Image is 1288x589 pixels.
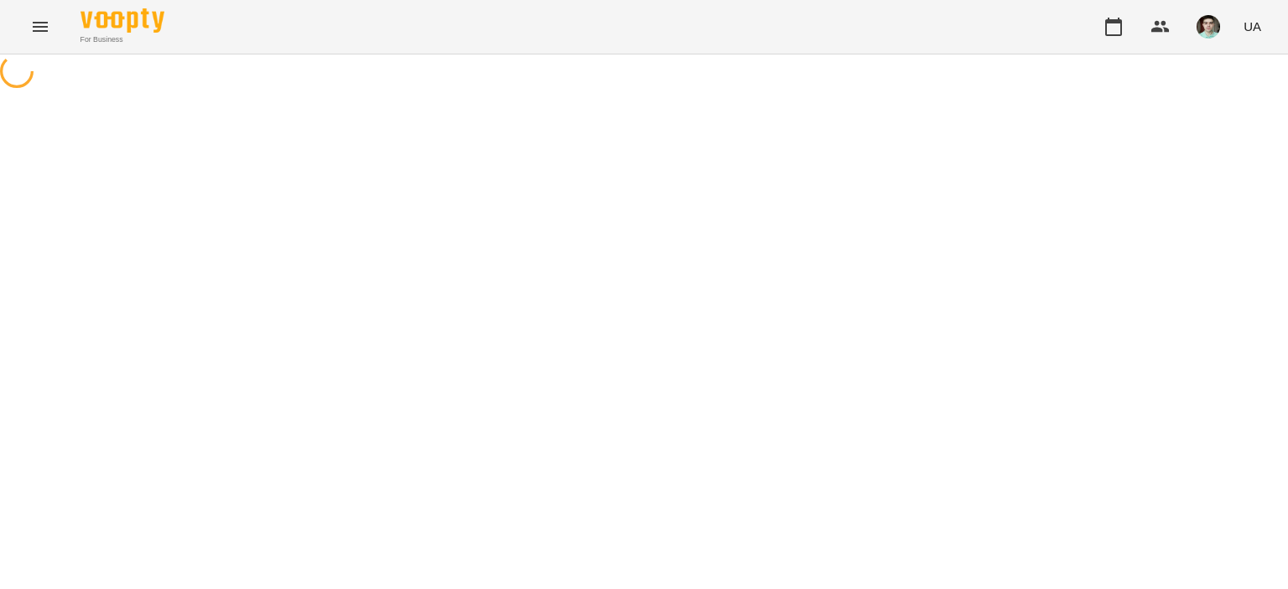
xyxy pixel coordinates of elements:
[80,34,164,45] span: For Business
[1197,15,1220,39] img: 8482cb4e613eaef2b7d25a10e2b5d949.jpg
[80,8,164,33] img: Voopty Logo
[1244,18,1261,35] span: UA
[1237,11,1268,42] button: UA
[20,7,60,47] button: Menu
